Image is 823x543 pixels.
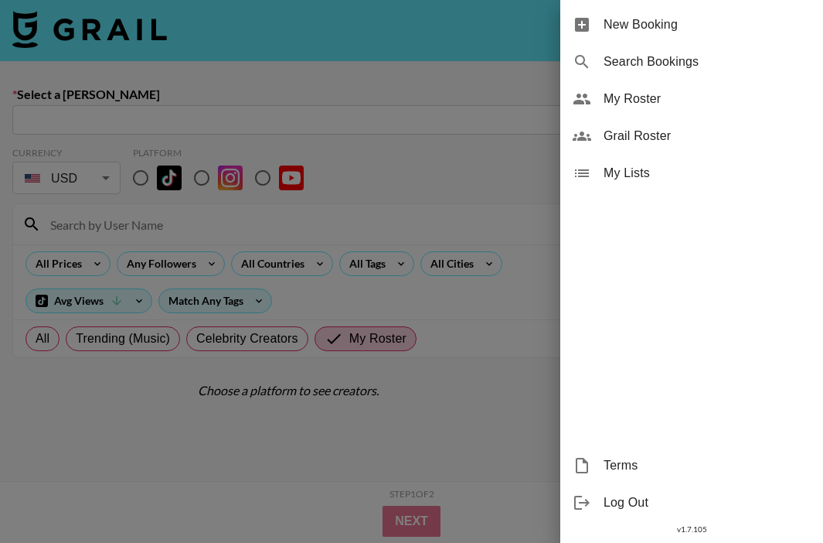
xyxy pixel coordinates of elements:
div: Log Out [560,484,823,521]
div: New Booking [560,6,823,43]
div: My Lists [560,155,823,192]
div: Grail Roster [560,118,823,155]
span: Terms [604,456,811,475]
span: Grail Roster [604,127,811,145]
div: Terms [560,447,823,484]
div: Search Bookings [560,43,823,80]
div: v 1.7.105 [560,521,823,538]
span: My Roster [604,90,811,108]
span: My Lists [604,164,811,183]
span: Log Out [604,493,811,512]
div: My Roster [560,80,823,118]
span: Search Bookings [604,53,811,71]
span: New Booking [604,15,811,34]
